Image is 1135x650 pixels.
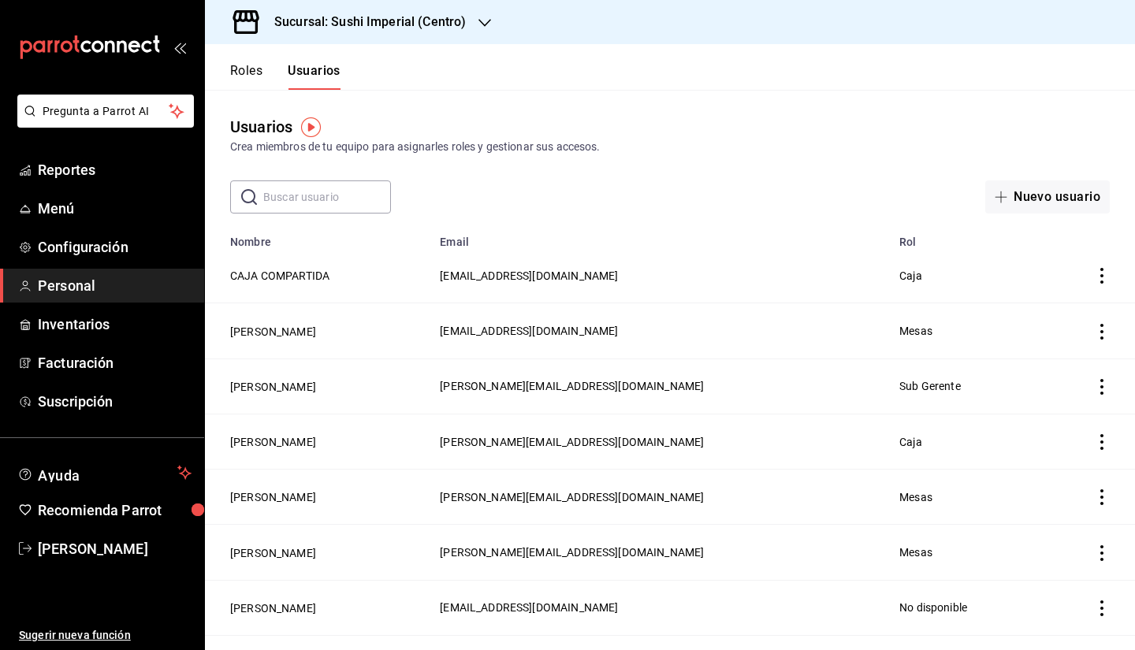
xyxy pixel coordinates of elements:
[17,95,194,128] button: Pregunta a Parrot AI
[230,63,262,90] button: Roles
[1094,434,1110,450] button: actions
[440,546,704,559] span: [PERSON_NAME][EMAIL_ADDRESS][DOMAIN_NAME]
[205,226,430,248] th: Nombre
[440,269,618,282] span: [EMAIL_ADDRESS][DOMAIN_NAME]
[899,269,922,282] span: Caja
[440,325,618,337] span: [EMAIL_ADDRESS][DOMAIN_NAME]
[38,198,192,219] span: Menú
[890,580,1041,635] td: No disponible
[899,491,932,503] span: Mesas
[230,139,1110,155] div: Crea miembros de tu equipo para asignarles roles y gestionar sus accesos.
[173,41,186,54] button: open_drawer_menu
[38,500,192,521] span: Recomienda Parrot
[440,601,618,614] span: [EMAIL_ADDRESS][DOMAIN_NAME]
[19,627,192,644] span: Sugerir nueva función
[1094,600,1110,616] button: actions
[38,275,192,296] span: Personal
[899,546,932,559] span: Mesas
[985,180,1110,214] button: Nuevo usuario
[263,181,391,213] input: Buscar usuario
[899,380,961,392] span: Sub Gerente
[230,600,316,616] button: [PERSON_NAME]
[230,324,316,340] button: [PERSON_NAME]
[440,380,704,392] span: [PERSON_NAME][EMAIL_ADDRESS][DOMAIN_NAME]
[1094,268,1110,284] button: actions
[38,314,192,335] span: Inventarios
[11,114,194,131] a: Pregunta a Parrot AI
[230,379,316,395] button: [PERSON_NAME]
[262,13,466,32] h3: Sucursal: Sushi Imperial (Centro)
[38,463,171,482] span: Ayuda
[230,268,329,284] button: CAJA COMPARTIDA
[899,436,922,448] span: Caja
[230,489,316,505] button: [PERSON_NAME]
[38,391,192,412] span: Suscripción
[1094,379,1110,395] button: actions
[440,491,704,503] span: [PERSON_NAME][EMAIL_ADDRESS][DOMAIN_NAME]
[1094,489,1110,505] button: actions
[301,117,321,137] img: Tooltip marker
[43,103,169,120] span: Pregunta a Parrot AI
[230,115,292,139] div: Usuarios
[1094,324,1110,340] button: actions
[1094,545,1110,561] button: actions
[890,226,1041,248] th: Rol
[38,352,192,373] span: Facturación
[38,538,192,559] span: [PERSON_NAME]
[38,236,192,258] span: Configuración
[288,63,340,90] button: Usuarios
[230,434,316,450] button: [PERSON_NAME]
[38,159,192,180] span: Reportes
[230,545,316,561] button: [PERSON_NAME]
[230,63,340,90] div: navigation tabs
[440,436,704,448] span: [PERSON_NAME][EMAIL_ADDRESS][DOMAIN_NAME]
[430,226,890,248] th: Email
[899,325,932,337] span: Mesas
